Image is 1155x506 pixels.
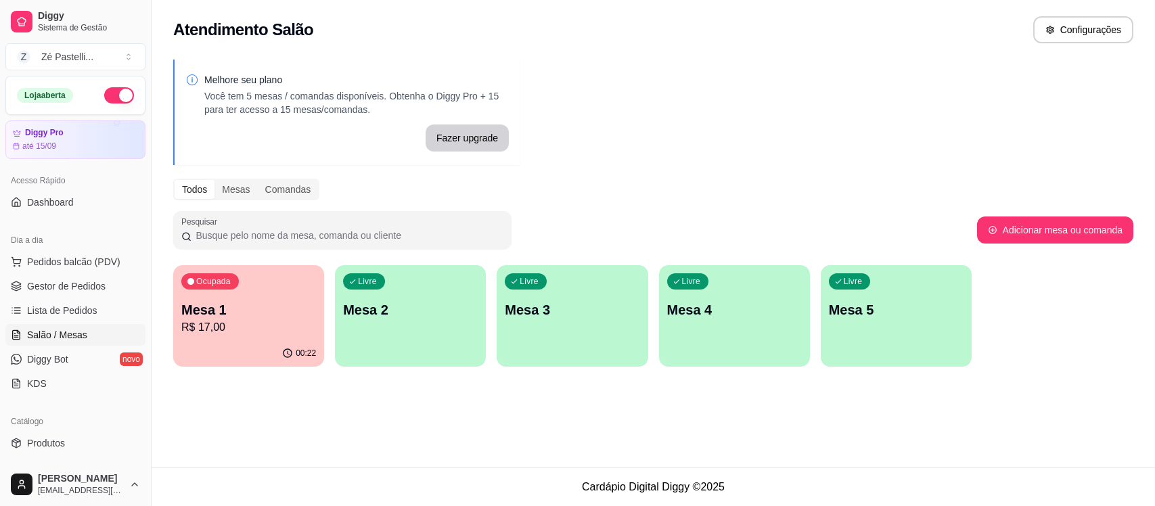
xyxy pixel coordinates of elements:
[335,265,486,367] button: LivreMesa 2
[41,50,93,64] div: Zé Pastelli ...
[191,229,503,242] input: Pesquisar
[22,141,56,152] article: até 15/09
[5,457,145,478] a: Complementos
[27,461,91,474] span: Complementos
[844,276,863,287] p: Livre
[5,170,145,191] div: Acesso Rápido
[5,120,145,159] a: Diggy Proaté 15/09
[173,19,313,41] h2: Atendimento Salão
[5,373,145,394] a: KDS
[38,485,124,496] span: [EMAIL_ADDRESS][DOMAIN_NAME]
[27,352,68,366] span: Diggy Bot
[27,436,65,450] span: Produtos
[5,275,145,297] a: Gestor de Pedidos
[659,265,810,367] button: LivreMesa 4
[5,324,145,346] a: Salão / Mesas
[204,89,509,116] p: Você tem 5 mesas / comandas disponíveis. Obtenha o Diggy Pro + 15 para ter acesso a 15 mesas/coma...
[5,300,145,321] a: Lista de Pedidos
[5,432,145,454] a: Produtos
[1033,16,1133,43] button: Configurações
[5,229,145,251] div: Dia a dia
[27,304,97,317] span: Lista de Pedidos
[196,276,231,287] p: Ocupada
[520,276,539,287] p: Livre
[27,255,120,269] span: Pedidos balcão (PDV)
[181,300,316,319] p: Mesa 1
[25,128,64,138] article: Diggy Pro
[214,180,257,199] div: Mesas
[173,265,324,367] button: OcupadaMesa 1R$ 17,0000:22
[977,216,1133,244] button: Adicionar mesa ou comanda
[5,411,145,432] div: Catálogo
[682,276,701,287] p: Livre
[204,73,509,87] p: Melhore seu plano
[5,43,145,70] button: Select a team
[5,348,145,370] a: Diggy Botnovo
[181,319,316,336] p: R$ 17,00
[258,180,319,199] div: Comandas
[17,50,30,64] span: Z
[27,328,87,342] span: Salão / Mesas
[667,300,802,319] p: Mesa 4
[821,265,972,367] button: LivreMesa 5
[175,180,214,199] div: Todos
[104,87,134,103] button: Alterar Status
[5,251,145,273] button: Pedidos balcão (PDV)
[5,5,145,38] a: DiggySistema de Gestão
[829,300,964,319] p: Mesa 5
[38,22,140,33] span: Sistema de Gestão
[17,88,73,103] div: Loja aberta
[497,265,648,367] button: LivreMesa 3
[181,216,222,227] label: Pesquisar
[5,191,145,213] a: Dashboard
[358,276,377,287] p: Livre
[152,467,1155,506] footer: Cardápio Digital Diggy © 2025
[38,473,124,485] span: [PERSON_NAME]
[27,377,47,390] span: KDS
[505,300,639,319] p: Mesa 3
[5,468,145,501] button: [PERSON_NAME][EMAIL_ADDRESS][DOMAIN_NAME]
[27,279,106,293] span: Gestor de Pedidos
[343,300,478,319] p: Mesa 2
[296,348,316,359] p: 00:22
[27,195,74,209] span: Dashboard
[38,10,140,22] span: Diggy
[426,124,509,152] button: Fazer upgrade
